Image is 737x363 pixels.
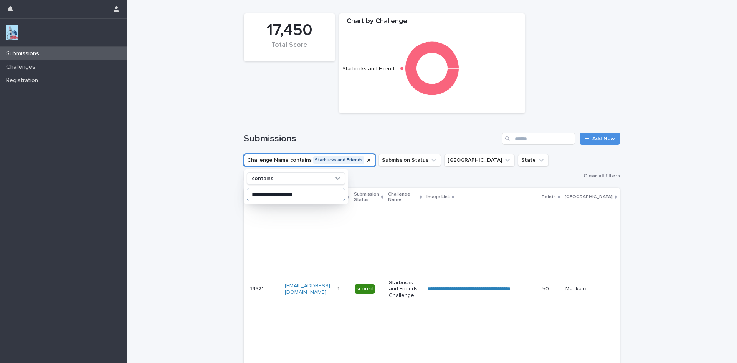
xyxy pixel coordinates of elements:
[257,41,322,57] div: Total Score
[518,154,549,166] button: State
[444,154,515,166] button: Closest City
[580,133,620,145] a: Add New
[244,154,375,166] button: Challenge Name
[339,17,525,30] div: Chart by Challenge
[388,190,418,204] p: Challenge Name
[592,136,615,141] span: Add New
[378,154,441,166] button: Submission Status
[342,66,398,71] text: Starbucks and Friend…
[583,173,620,179] span: Clear all filters
[389,280,421,299] p: Starbucks and Friends Challenge
[565,286,618,292] p: Mankato
[285,283,330,295] a: [EMAIL_ADDRESS][DOMAIN_NAME]
[250,284,265,292] p: 13521
[542,193,556,201] p: Points
[3,63,41,71] p: Challenges
[244,133,499,144] h1: Submissions
[252,176,273,182] p: contains
[580,170,620,182] button: Clear all filters
[354,190,379,204] p: Submission Status
[3,77,44,84] p: Registration
[6,25,18,40] img: jxsLJbdS1eYBI7rVAS4p
[336,284,341,292] p: 4
[542,284,550,292] p: 50
[426,193,450,201] p: Image Link
[355,284,375,294] div: scored
[502,133,575,145] input: Search
[3,50,45,57] p: Submissions
[257,21,322,40] div: 17,450
[565,193,613,201] p: [GEOGRAPHIC_DATA]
